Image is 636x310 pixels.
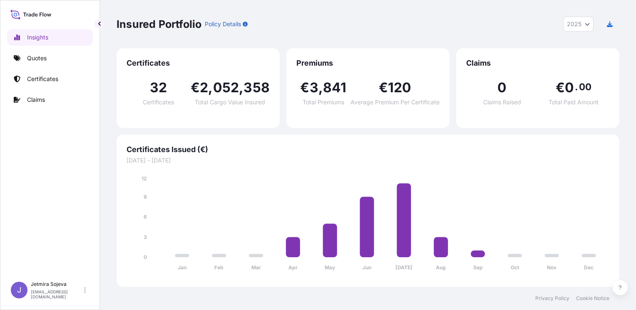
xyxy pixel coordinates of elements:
span: 052 [213,81,239,94]
tspan: 12 [142,175,147,182]
tspan: Oct [511,264,519,271]
span: . [575,84,578,90]
span: Premiums [296,58,440,68]
span: 120 [388,81,412,94]
p: Insured Portfolio [117,17,201,31]
tspan: Aug [436,264,446,271]
span: Average Premium Per Certificate [350,99,440,105]
tspan: Jun [363,264,371,271]
a: Claims [7,91,93,108]
span: , [208,81,213,94]
p: Quotes [27,54,47,62]
a: Privacy Policy [535,295,569,302]
span: Certificates [127,58,270,68]
span: , [239,81,243,94]
span: , [318,81,323,94]
span: 2 [200,81,208,94]
span: Total Premiums [303,99,344,105]
span: 3 [310,81,318,94]
span: 358 [243,81,270,94]
tspan: 6 [144,214,147,220]
span: € [379,81,388,94]
span: € [300,81,309,94]
p: [EMAIL_ADDRESS][DOMAIN_NAME] [31,289,82,299]
span: J [17,286,21,294]
span: 0 [497,81,507,94]
tspan: 9 [144,194,147,200]
a: Insights [7,29,93,46]
span: Certificates Issued (€) [127,145,609,155]
tspan: Dec [584,264,594,271]
span: Certificates [143,99,174,105]
tspan: 0 [144,254,147,260]
p: Jetmira Sojeva [31,281,82,288]
tspan: May [325,264,335,271]
span: € [191,81,200,94]
tspan: Mar [251,264,261,271]
span: 0 [565,81,574,94]
tspan: [DATE] [395,264,412,271]
span: 00 [579,84,591,90]
span: 841 [323,81,347,94]
span: 2025 [567,20,581,28]
tspan: Sep [473,264,483,271]
p: Claims [27,96,45,104]
span: [DATE] - [DATE] [127,156,609,165]
p: Insights [27,33,48,42]
button: Year Selector [563,17,594,32]
span: Total Cargo Value Insured [195,99,265,105]
tspan: Nov [547,264,557,271]
p: Certificates [27,75,58,83]
span: Total Paid Amount [549,99,599,105]
tspan: Jan [178,264,186,271]
a: Quotes [7,50,93,66]
tspan: 3 [144,234,147,240]
span: Claims Raised [483,99,521,105]
p: Policy Details [205,20,241,28]
span: Claims [466,58,609,68]
a: Certificates [7,71,93,87]
span: € [556,81,565,94]
tspan: Feb [214,264,224,271]
span: 32 [150,81,167,94]
tspan: Apr [288,264,298,271]
a: Cookie Notice [576,295,609,302]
